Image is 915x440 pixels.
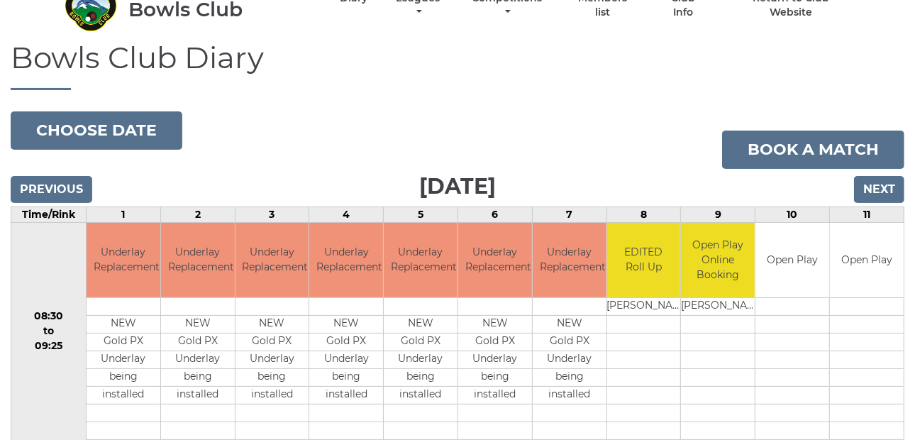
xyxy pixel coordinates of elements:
td: Gold PX [161,333,235,351]
td: installed [235,386,309,404]
td: NEW [384,315,457,333]
td: NEW [235,315,309,333]
td: Open Play [755,223,829,297]
td: Underlay [458,351,532,368]
td: being [384,368,457,386]
td: Underlay [235,351,309,368]
h1: Bowls Club Diary [11,41,904,90]
td: 7 [532,207,606,223]
td: Gold PX [87,333,160,351]
td: Open Play Online Booking [681,223,755,297]
td: Underlay [533,351,606,368]
td: Gold PX [384,333,457,351]
td: Underlay [384,351,457,368]
td: Open Play [830,223,904,297]
td: Underlay Replacement [87,223,160,297]
td: [PERSON_NAME] [681,297,755,315]
td: Underlay Replacement [161,223,235,297]
td: NEW [87,315,160,333]
td: Underlay [161,351,235,368]
td: NEW [458,315,532,333]
td: 10 [755,207,830,223]
td: NEW [309,315,383,333]
td: Underlay [87,351,160,368]
td: Underlay Replacement [235,223,309,297]
td: installed [309,386,383,404]
input: Previous [11,176,92,203]
td: installed [87,386,160,404]
td: 1 [86,207,160,223]
td: being [161,368,235,386]
td: Gold PX [533,333,606,351]
td: Gold PX [235,333,309,351]
td: being [87,368,160,386]
td: being [533,368,606,386]
td: being [458,368,532,386]
td: installed [533,386,606,404]
a: Book a match [722,131,904,169]
td: Gold PX [458,333,532,351]
td: Gold PX [309,333,383,351]
td: Underlay Replacement [309,223,383,297]
td: 5 [384,207,458,223]
td: 2 [160,207,235,223]
td: 4 [309,207,384,223]
td: 11 [830,207,904,223]
td: 3 [235,207,309,223]
td: installed [161,386,235,404]
td: being [309,368,383,386]
td: [PERSON_NAME] [607,297,681,315]
td: 6 [457,207,532,223]
td: 8 [606,207,681,223]
input: Next [854,176,904,203]
td: Underlay [309,351,383,368]
td: installed [458,386,532,404]
td: EDITED Roll Up [607,223,681,297]
td: Underlay Replacement [458,223,532,297]
td: Underlay Replacement [533,223,606,297]
td: 9 [681,207,755,223]
button: Choose date [11,111,182,150]
td: Underlay Replacement [384,223,457,297]
td: NEW [161,315,235,333]
td: Time/Rink [11,207,87,223]
td: NEW [533,315,606,333]
td: being [235,368,309,386]
td: installed [384,386,457,404]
